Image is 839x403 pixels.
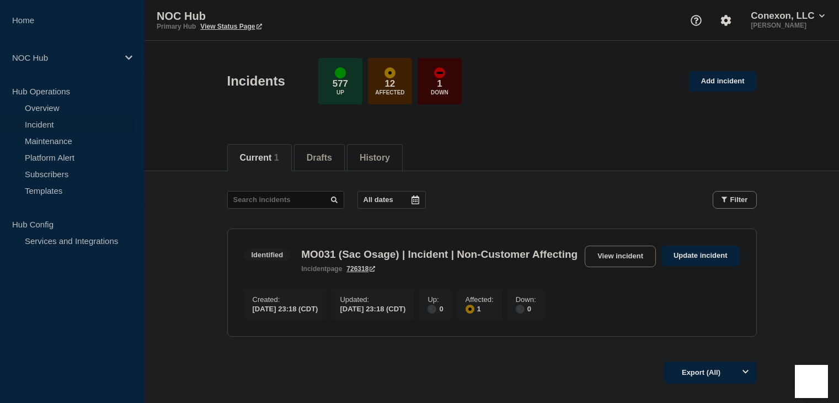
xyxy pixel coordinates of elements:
[730,195,748,204] span: Filter
[307,153,332,163] button: Drafts
[735,362,757,384] button: Options
[157,23,196,30] p: Primary Hub
[12,53,118,62] p: NOC Hub
[244,248,291,261] span: Identified
[301,265,342,273] p: page
[585,246,656,267] a: View incident
[713,191,757,209] button: Filter
[516,295,536,304] p: Down :
[434,67,445,78] div: down
[427,295,443,304] p: Up :
[466,304,494,314] div: 1
[749,22,827,29] p: [PERSON_NAME]
[240,153,279,163] button: Current 1
[431,89,448,96] p: Down
[336,89,344,96] p: Up
[346,265,375,273] a: 726318
[274,153,279,162] span: 1
[466,305,474,314] div: affected
[335,67,346,78] div: up
[516,305,525,314] div: disabled
[685,9,708,32] button: Support
[689,71,757,92] a: Add incident
[661,246,740,266] a: Update incident
[301,248,578,261] h3: MO031 (Sac Osage) | Incident | Non-Customer Affecting
[157,10,377,23] p: NOC Hub
[357,191,426,209] button: All dates
[253,304,318,313] div: [DATE] 23:18 (CDT)
[340,304,405,313] div: [DATE] 23:18 (CDT)
[516,304,536,314] div: 0
[714,9,738,32] button: Account settings
[749,10,827,22] button: Conexon, LLC
[227,191,344,209] input: Search incidents
[200,23,261,30] a: View Status Page
[333,78,348,89] p: 577
[227,73,285,89] h1: Incidents
[437,78,442,89] p: 1
[664,362,757,384] button: Export (All)
[384,78,395,89] p: 12
[253,295,318,304] p: Created :
[795,365,828,398] iframe: Help Scout Beacon - Open
[375,89,404,96] p: Affected
[427,305,436,314] div: disabled
[364,195,393,204] p: All dates
[360,153,390,163] button: History
[466,295,494,304] p: Affected :
[301,265,327,273] span: incident
[384,67,396,78] div: affected
[427,304,443,314] div: 0
[340,295,405,304] p: Updated :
